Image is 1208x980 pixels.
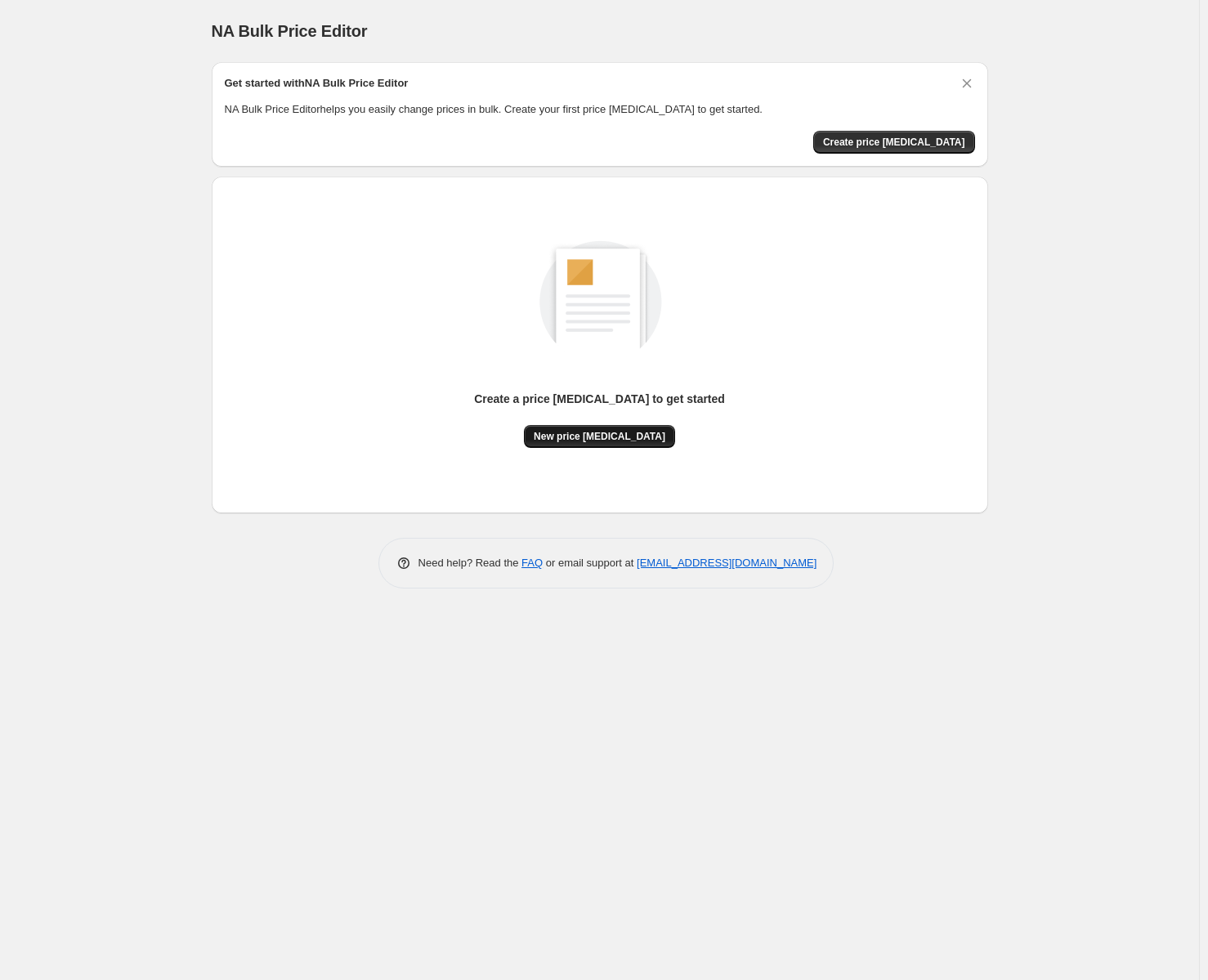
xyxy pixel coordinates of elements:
[959,75,975,92] button: Dismiss card
[418,557,522,569] span: Need help? Read the
[813,131,975,154] button: Create price change job
[543,557,637,569] span: or email support at
[225,75,409,92] h2: Get started with NA Bulk Price Editor
[823,136,965,149] span: Create price [MEDICAL_DATA]
[225,101,975,118] p: NA Bulk Price Editor helps you easily change prices in bulk. Create your first price [MEDICAL_DAT...
[637,557,817,569] a: [EMAIL_ADDRESS][DOMAIN_NAME]
[524,425,675,448] button: New price [MEDICAL_DATA]
[521,557,543,569] a: FAQ
[212,22,368,40] span: NA Bulk Price Editor
[474,391,725,407] p: Create a price [MEDICAL_DATA] to get started
[534,430,665,443] span: New price [MEDICAL_DATA]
